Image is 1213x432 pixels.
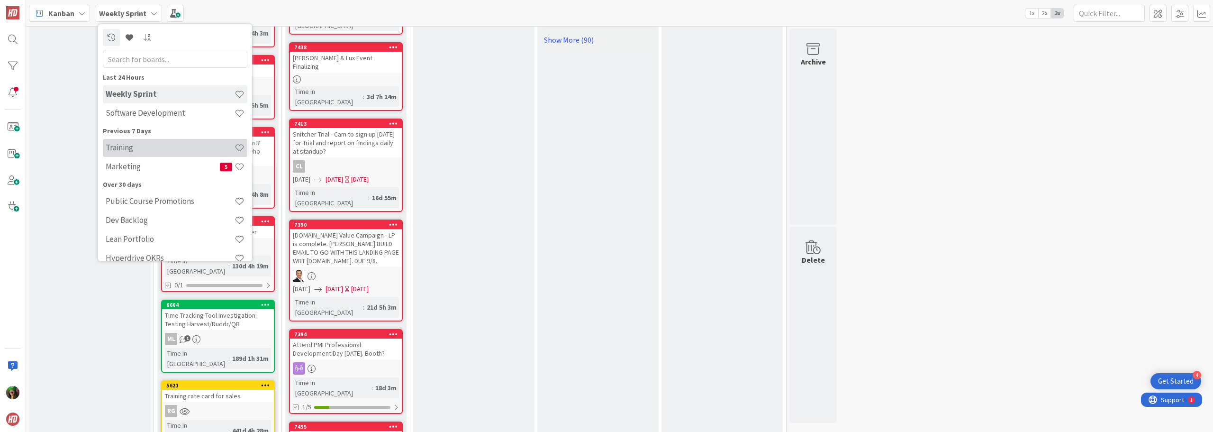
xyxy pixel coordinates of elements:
[162,390,274,402] div: Training rate card for sales
[162,301,274,330] div: 6664Time-Tracking Tool Investigation: Testing Harvest/Ruddr/QB
[290,339,402,359] div: Attend PMI Professional Development Day [DATE]. Booth?
[364,92,399,102] div: 3d 7h 14m
[162,381,274,402] div: 5621Training rate card for sales
[290,119,402,157] div: 7413Snitcher Trial - Cam to sign up [DATE] for Trial and report on findings daily at standup?
[293,187,368,208] div: Time in [GEOGRAPHIC_DATA]
[233,100,271,110] div: 465d 5h 5m
[99,9,146,18] b: Weekly Sprint
[220,163,232,171] span: 5
[106,234,235,244] h4: Lean Portfolio
[236,28,271,38] div: 88d 4h 3m
[293,270,305,282] img: SL
[293,284,310,294] span: [DATE]
[161,300,275,373] a: 6664Time-Tracking Tool Investigation: Testing Harvest/Ruddr/QBMLTime in [GEOGRAPHIC_DATA]:189d 1h...
[6,6,19,19] img: Visit kanbanzone.com
[289,220,403,322] a: 7390[DOMAIN_NAME] Value Campaign - LP is complete. [PERSON_NAME] BUILD EMAIL TO GO WITH THIS LAND...
[1150,373,1201,389] div: Open Get Started checklist, remaining modules: 4
[48,8,74,19] span: Kanban
[165,256,228,276] div: Time in [GEOGRAPHIC_DATA]
[290,330,402,359] div: 7394Attend PMI Professional Development Day [DATE]. Booth?
[1038,9,1051,18] span: 2x
[363,302,364,313] span: :
[106,162,220,171] h4: Marketing
[290,119,402,128] div: 7413
[373,383,399,393] div: 18d 3m
[371,383,373,393] span: :
[290,423,402,431] div: 7455
[290,43,402,73] div: 7438[PERSON_NAME] & Lux Event Finalizing
[106,253,235,263] h4: Hyperdrive OKRs
[106,108,235,118] h4: Software Development
[802,254,825,266] div: Delete
[228,261,230,271] span: :
[165,348,228,369] div: Time in [GEOGRAPHIC_DATA]
[228,353,230,364] span: :
[293,297,363,318] div: Time in [GEOGRAPHIC_DATA]
[162,301,274,309] div: 6664
[294,120,402,127] div: 7413
[230,261,271,271] div: 130d 4h 19m
[302,402,311,412] span: 1/5
[1074,5,1145,22] input: Quick Filter...
[1025,9,1038,18] span: 1x
[1158,377,1194,386] div: Get Started
[290,229,402,267] div: [DOMAIN_NAME] Value Campaign - LP is complete. [PERSON_NAME] BUILD EMAIL TO GO WITH THIS LANDING ...
[290,270,402,282] div: SL
[103,126,247,136] div: Previous 7 Days
[351,284,369,294] div: [DATE]
[294,423,402,430] div: 7455
[6,386,19,399] img: SL
[106,196,235,206] h4: Public Course Promotions
[103,73,247,83] div: Last 24 Hours
[326,284,343,294] span: [DATE]
[351,175,369,184] div: [DATE]
[364,302,399,313] div: 21d 5h 3m
[293,175,310,184] span: [DATE]
[290,330,402,339] div: 7394
[801,56,826,67] div: Archive
[293,86,363,107] div: Time in [GEOGRAPHIC_DATA]
[290,221,402,267] div: 7390[DOMAIN_NAME] Value Campaign - LP is complete. [PERSON_NAME] BUILD EMAIL TO GO WITH THIS LAND...
[165,333,177,345] div: ML
[106,143,235,152] h4: Training
[326,175,343,184] span: [DATE]
[290,160,402,173] div: CL
[20,1,43,13] span: Support
[290,128,402,157] div: Snitcher Trial - Cam to sign up [DATE] for Trial and report on findings daily at standup?
[294,331,402,338] div: 7394
[6,413,19,426] img: avatar
[162,309,274,330] div: Time-Tracking Tool Investigation: Testing Harvest/Ruddr/QB
[1051,9,1064,18] span: 3x
[166,302,274,308] div: 6664
[174,280,183,290] span: 0/1
[370,193,399,203] div: 16d 55m
[106,89,235,99] h4: Weekly Sprint
[106,215,235,225] h4: Dev Backlog
[103,51,247,68] input: Search for boards...
[294,221,402,228] div: 7390
[289,119,403,212] a: 7413Snitcher Trial - Cam to sign up [DATE] for Trial and report on findings daily at standup?CL[D...
[103,180,247,190] div: Over 30 days
[162,381,274,390] div: 5621
[293,377,371,398] div: Time in [GEOGRAPHIC_DATA]
[162,405,274,417] div: RG
[289,42,403,111] a: 7438[PERSON_NAME] & Lux Event FinalizingTime in [GEOGRAPHIC_DATA]:3d 7h 14m
[166,382,274,389] div: 5621
[233,189,271,200] div: 102d 4h 8m
[368,193,370,203] span: :
[293,160,305,173] div: CL
[541,32,655,47] a: Show More (90)
[184,335,190,341] span: 1
[290,52,402,73] div: [PERSON_NAME] & Lux Event Finalizing
[289,329,403,414] a: 7394Attend PMI Professional Development Day [DATE]. Booth?Time in [GEOGRAPHIC_DATA]:18d 3m1/5
[290,43,402,52] div: 7438
[49,4,52,11] div: 1
[1193,371,1201,379] div: 4
[165,405,177,417] div: RG
[294,44,402,51] div: 7438
[363,92,364,102] span: :
[162,333,274,345] div: ML
[230,353,271,364] div: 189d 1h 31m
[290,221,402,229] div: 7390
